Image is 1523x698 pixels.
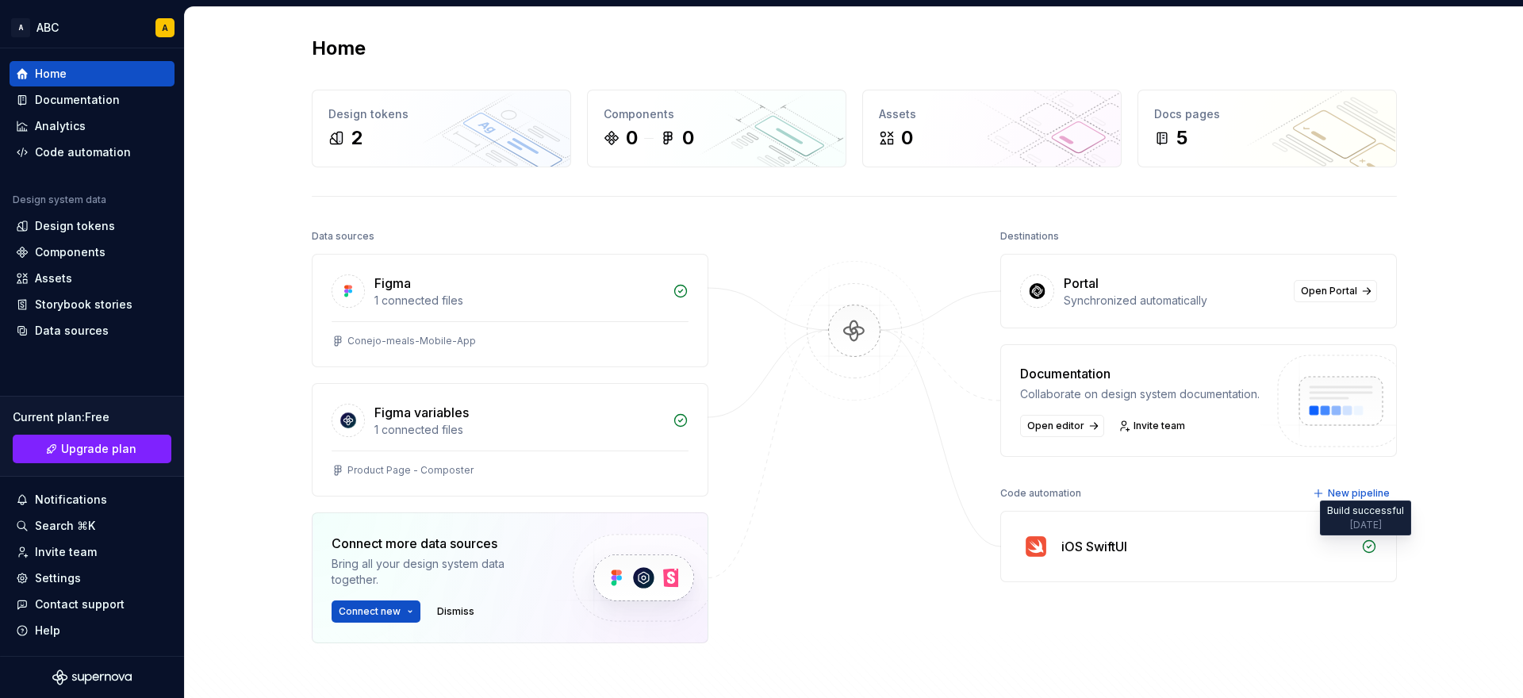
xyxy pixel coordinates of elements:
[35,323,109,339] div: Data sources
[35,623,60,639] div: Help
[1064,274,1099,293] div: Portal
[35,92,120,108] div: Documentation
[1064,293,1284,309] div: Synchronized automatically
[1000,225,1059,247] div: Destinations
[1154,106,1380,122] div: Docs pages
[1327,519,1404,531] div: [DATE]
[10,113,175,139] a: Analytics
[1020,386,1260,402] div: Collaborate on design system documentation.
[11,18,30,37] div: A
[35,518,95,534] div: Search ⌘K
[35,218,115,234] div: Design tokens
[10,240,175,265] a: Components
[10,213,175,239] a: Design tokens
[10,318,175,343] a: Data sources
[332,600,420,623] button: Connect new
[13,435,171,463] a: Upgrade plan
[312,36,366,61] h2: Home
[1308,482,1397,504] button: New pipeline
[626,125,638,151] div: 0
[374,293,663,309] div: 1 connected files
[10,513,175,539] button: Search ⌘K
[162,21,168,34] div: A
[61,441,136,457] span: Upgrade plan
[901,125,913,151] div: 0
[1000,482,1081,504] div: Code automation
[35,596,125,612] div: Contact support
[312,90,571,167] a: Design tokens2
[1114,415,1192,437] a: Invite team
[13,409,171,425] div: Current plan : Free
[35,244,105,260] div: Components
[35,297,132,313] div: Storybook stories
[312,225,374,247] div: Data sources
[35,570,81,586] div: Settings
[10,140,175,165] a: Code automation
[35,270,72,286] div: Assets
[332,556,546,588] div: Bring all your design system data together.
[1294,280,1377,302] a: Open Portal
[347,464,474,477] div: Product Page - Composter
[312,383,708,497] a: Figma variables1 connected filesProduct Page - Composter
[1020,364,1260,383] div: Documentation
[1020,415,1104,437] a: Open editor
[374,274,411,293] div: Figma
[10,87,175,113] a: Documentation
[36,20,59,36] div: ABC
[10,618,175,643] button: Help
[351,125,363,151] div: 2
[1137,90,1397,167] a: Docs pages5
[10,566,175,591] a: Settings
[374,422,663,438] div: 1 connected files
[347,335,476,347] div: Conejo-meals-Mobile-App
[430,600,481,623] button: Dismiss
[35,492,107,508] div: Notifications
[312,254,708,367] a: Figma1 connected filesConejo-meals-Mobile-App
[10,592,175,617] button: Contact support
[1134,420,1185,432] span: Invite team
[1301,285,1357,297] span: Open Portal
[1061,537,1127,556] div: iOS SwiftUI
[332,534,546,553] div: Connect more data sources
[879,106,1105,122] div: Assets
[328,106,554,122] div: Design tokens
[10,292,175,317] a: Storybook stories
[35,144,131,160] div: Code automation
[1176,125,1187,151] div: 5
[1027,420,1084,432] span: Open editor
[10,61,175,86] a: Home
[1328,487,1390,500] span: New pipeline
[1320,500,1411,535] div: Build successful
[437,605,474,618] span: Dismiss
[682,125,694,151] div: 0
[13,194,106,206] div: Design system data
[52,669,132,685] svg: Supernova Logo
[10,487,175,512] button: Notifications
[3,10,181,44] button: AABCA
[35,66,67,82] div: Home
[10,266,175,291] a: Assets
[374,403,469,422] div: Figma variables
[862,90,1122,167] a: Assets0
[587,90,846,167] a: Components00
[604,106,830,122] div: Components
[35,118,86,134] div: Analytics
[10,539,175,565] a: Invite team
[35,544,97,560] div: Invite team
[339,605,401,618] span: Connect new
